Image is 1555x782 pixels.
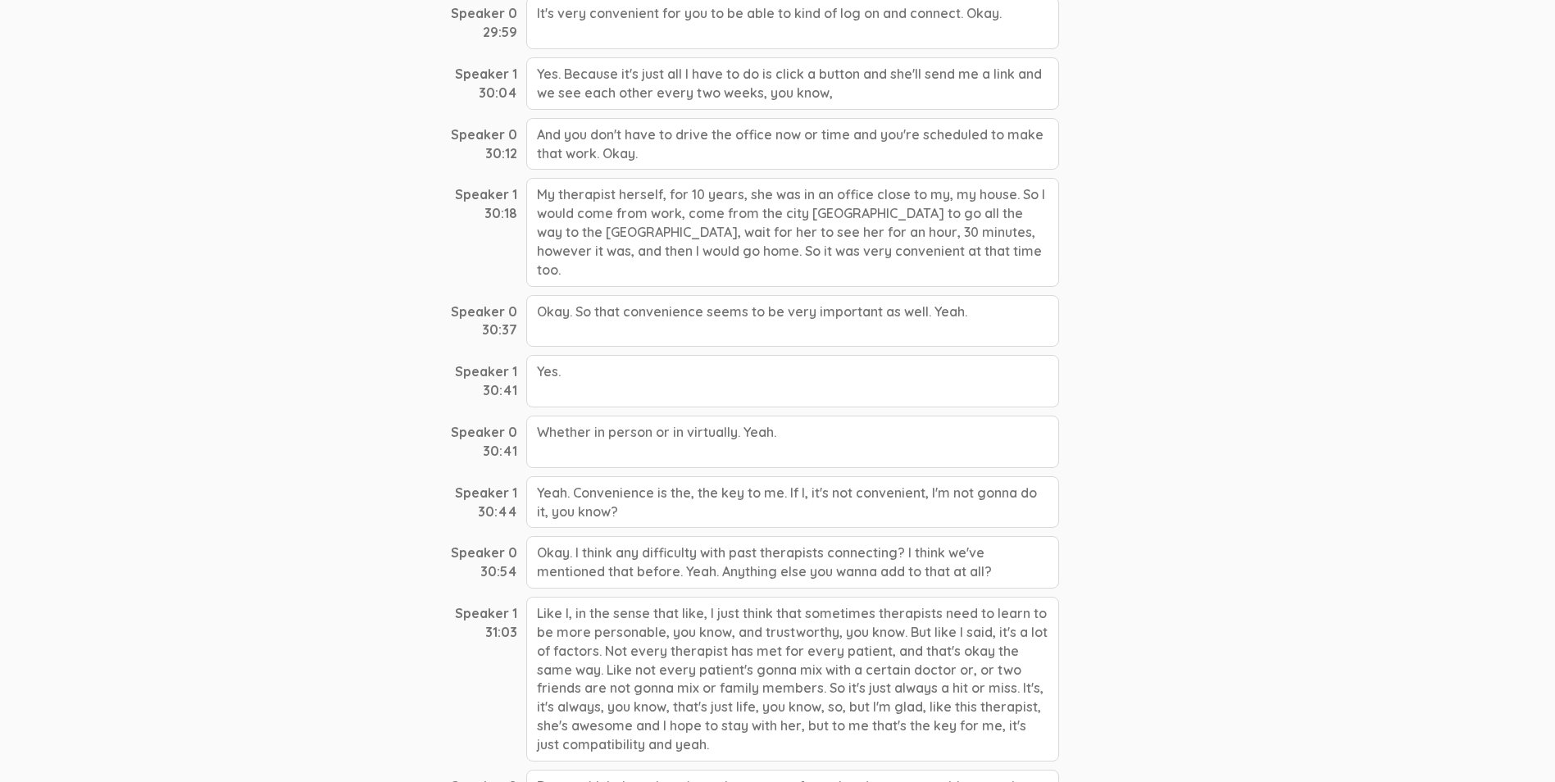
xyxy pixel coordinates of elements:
[526,178,1059,286] div: My therapist herself, for 10 years, she was in an office close to my, my house. So I would come f...
[526,295,1059,348] div: Okay. So that convenience seems to be very important as well. Yeah.
[526,536,1059,589] div: Okay. I think any difficulty with past therapists connecting? I think we've mentioned that before...
[526,118,1059,170] div: And you don't have to drive the office now or time and you're scheduled to make that work. Okay.
[451,543,517,562] div: Speaker 0
[451,144,517,163] div: 30:12
[526,57,1059,110] div: Yes. Because it's just all I have to do is click a button and she'll send me a link and we see ea...
[451,623,517,642] div: 31:03
[451,362,517,381] div: Speaker 1
[451,185,517,204] div: Speaker 1
[451,302,517,321] div: Speaker 0
[451,502,517,521] div: 30:44
[451,23,517,42] div: 29:59
[451,423,517,442] div: Speaker 0
[451,381,517,400] div: 30:41
[451,442,517,461] div: 30:41
[526,416,1059,468] div: Whether in person or in virtually. Yeah.
[451,65,517,84] div: Speaker 1
[451,204,517,223] div: 30:18
[526,355,1059,407] div: Yes.
[451,562,517,581] div: 30:54
[451,321,517,339] div: 30:37
[451,125,517,144] div: Speaker 0
[526,476,1059,529] div: Yeah. Convenience is the, the key to me. If I, it's not convenient, I'm not gonna do it, you know?
[1473,703,1555,782] iframe: Chat Widget
[451,4,517,23] div: Speaker 0
[451,484,517,502] div: Speaker 1
[451,604,517,623] div: Speaker 1
[451,84,517,102] div: 30:04
[526,597,1059,762] div: Like I, in the sense that like, I just think that sometimes therapists need to learn to be more p...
